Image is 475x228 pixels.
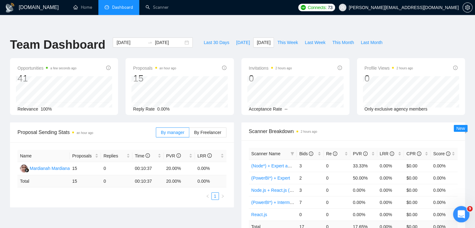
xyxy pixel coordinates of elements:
div: 0 [249,72,292,84]
td: 0.00% [377,172,404,184]
img: MM [20,165,28,172]
span: LRR [380,151,394,156]
span: This Week [277,39,298,46]
input: Start date [116,39,145,46]
td: 0.00% [431,208,458,221]
span: Connects: [308,4,326,11]
a: setting [463,5,473,10]
td: 33.33% [350,160,377,172]
td: 0.00% [377,208,404,221]
td: 0.00% [431,184,458,196]
span: right [221,194,225,198]
h1: Team Dashboard [10,37,105,52]
td: 00:10:37 [132,162,164,175]
td: 00:10:37 [132,175,164,187]
span: info-circle [417,151,421,156]
a: 1 [212,193,219,200]
button: Last Month [357,37,386,47]
span: Last 30 Days [204,39,229,46]
span: By manager [161,130,184,135]
time: 2 hours ago [275,67,292,70]
td: Total [17,175,70,187]
a: searchScanner [146,5,169,10]
td: $0.00 [404,208,431,221]
span: Reply Rate [133,107,155,112]
li: Next Page [219,192,226,200]
span: info-circle [106,66,111,70]
td: 0 [324,184,350,196]
td: 0 [297,208,324,221]
td: 0 [324,172,350,184]
time: an hour ago [160,67,176,70]
td: 0 [101,175,132,187]
li: 1 [211,192,219,200]
td: 0.00% [350,208,377,221]
span: PVR [166,153,181,158]
td: 0.00 % [195,175,226,187]
span: Scanner Name [251,151,280,156]
td: $0.00 [404,172,431,184]
img: gigradar-bm.png [25,168,29,172]
button: This Month [329,37,357,47]
button: left [204,192,211,200]
td: 20.00 % [164,175,195,187]
td: 0.00% [377,196,404,208]
button: [DATE] [233,37,253,47]
span: Opportunities [17,64,77,72]
span: info-circle [338,66,342,70]
span: Last Month [361,39,382,46]
span: Relevance [17,107,38,112]
td: 0 [101,162,132,175]
span: PVR [353,151,368,156]
a: (PowerBI*) + Expert [251,176,290,181]
button: Last 30 Days [200,37,233,47]
td: 0.00% [195,162,226,175]
span: Time [135,153,150,158]
td: 0 [324,208,350,221]
span: Only exclusive agency members [364,107,428,112]
span: 100% [41,107,52,112]
span: info-circle [390,151,394,156]
span: user [340,5,345,10]
td: 0.00% [377,160,404,172]
div: 41 [17,72,77,84]
span: -- [285,107,287,112]
span: to [147,40,152,45]
a: (PowerBI*) + Intermediate [251,200,302,205]
span: By Freelancer [194,130,221,135]
td: 3 [297,184,324,196]
span: Proposal Sending Stats [17,128,156,136]
td: 0.00% [350,184,377,196]
td: $0.00 [404,160,431,172]
span: Invitations [249,64,292,72]
span: info-circle [309,151,313,156]
span: Acceptance Rate [249,107,282,112]
span: info-circle [333,151,337,156]
li: Previous Page [204,192,211,200]
td: 3 [297,160,324,172]
span: info-circle [363,151,368,156]
span: Re [326,151,337,156]
div: 0 [364,72,413,84]
button: [DATE] [253,37,274,47]
span: LRR [197,153,212,158]
a: React.js [251,212,267,217]
span: Proposals [133,64,176,72]
td: 7 [297,196,324,208]
span: filter [290,152,294,156]
time: a few seconds ago [50,67,76,70]
span: Profile Views [364,64,413,72]
td: 0 [324,196,350,208]
button: setting [463,2,473,12]
input: End date [155,39,183,46]
span: New [456,126,465,131]
time: 2 hours ago [396,67,413,70]
time: 2 hours ago [301,130,317,133]
span: info-circle [176,153,181,158]
th: Name [17,150,70,162]
td: 15 [70,162,101,175]
span: Proposals [72,152,94,159]
span: Score [433,151,450,156]
td: 0 [324,160,350,172]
